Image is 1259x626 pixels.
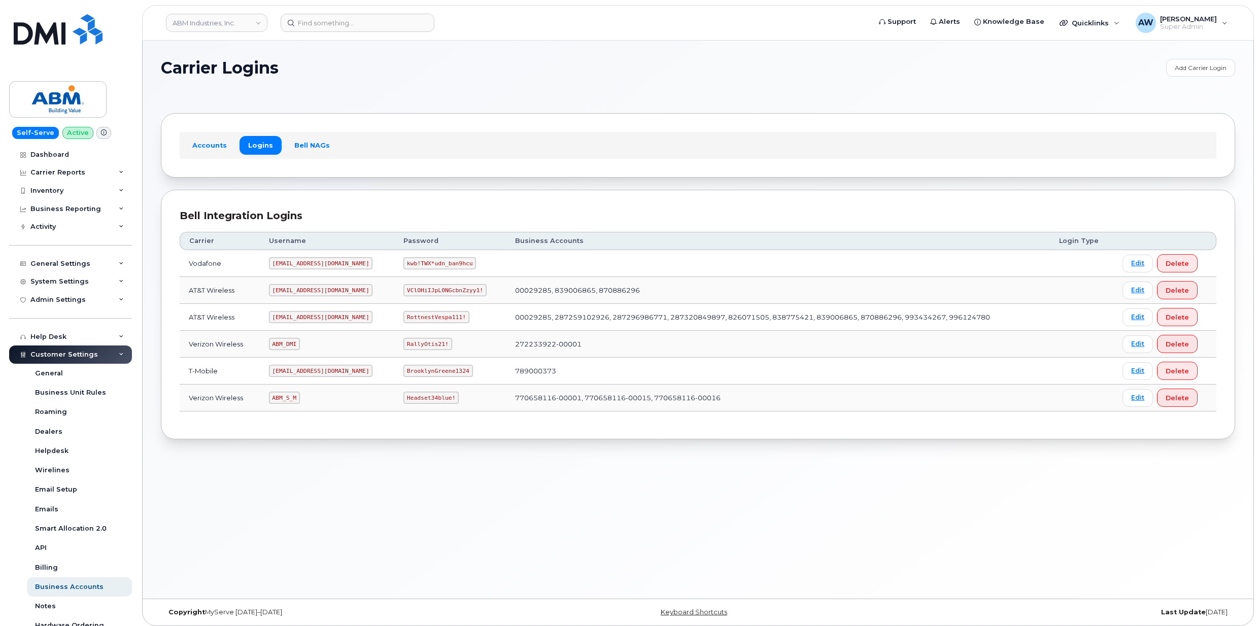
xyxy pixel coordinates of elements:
[240,136,282,154] a: Logins
[180,232,260,250] th: Carrier
[1166,312,1189,322] span: Delete
[269,338,300,350] code: ABM_DMI
[286,136,338,154] a: Bell NAGs
[1166,339,1189,349] span: Delete
[1122,335,1153,353] a: Edit
[1157,362,1198,380] button: Delete
[403,365,472,377] code: BrooklynGreene1324
[1122,362,1153,380] a: Edit
[1157,389,1198,407] button: Delete
[180,331,260,358] td: Verizon Wireless
[184,136,235,154] a: Accounts
[506,358,1049,385] td: 789000373
[269,365,373,377] code: [EMAIL_ADDRESS][DOMAIN_NAME]
[1166,259,1189,268] span: Delete
[1166,366,1189,376] span: Delete
[161,608,519,616] div: MyServe [DATE]–[DATE]
[403,392,459,404] code: Headset34blue!
[877,608,1235,616] div: [DATE]
[1157,254,1198,272] button: Delete
[1157,281,1198,299] button: Delete
[269,311,373,323] code: [EMAIL_ADDRESS][DOMAIN_NAME]
[403,257,476,269] code: kwb!TWX*udn_ban9hcu
[506,331,1049,358] td: 272233922-00001
[394,232,506,250] th: Password
[168,608,205,616] strong: Copyright
[269,257,373,269] code: [EMAIL_ADDRESS][DOMAIN_NAME]
[180,358,260,385] td: T-Mobile
[403,311,469,323] code: RottnestVespa111!
[180,277,260,304] td: AT&T Wireless
[161,59,279,77] span: Carrier Logins
[1161,608,1206,616] strong: Last Update
[403,338,452,350] code: RallyOtis21!
[1157,335,1198,353] button: Delete
[506,304,1049,331] td: 00029285, 287259102926, 287296986771, 287320849897, 826071505, 838775421, 839006865, 870886296, 9...
[506,385,1049,411] td: 770658116-00001, 770658116-00015, 770658116-00016
[180,385,260,411] td: Verizon Wireless
[1157,308,1198,326] button: Delete
[1122,389,1153,407] a: Edit
[506,232,1049,250] th: Business Accounts
[506,277,1049,304] td: 00029285, 839006865, 870886296
[260,232,394,250] th: Username
[180,208,1216,223] div: Bell Integration Logins
[1122,255,1153,272] a: Edit
[1122,308,1153,326] a: Edit
[180,250,260,277] td: Vodafone
[403,284,487,296] code: VClOHiIJpL0NGcbnZzyy1!
[1166,59,1235,77] a: Add Carrier Login
[1050,232,1114,250] th: Login Type
[661,608,727,616] a: Keyboard Shortcuts
[269,284,373,296] code: [EMAIL_ADDRESS][DOMAIN_NAME]
[1122,282,1153,299] a: Edit
[180,304,260,331] td: AT&T Wireless
[1166,393,1189,403] span: Delete
[1166,286,1189,295] span: Delete
[269,392,300,404] code: ABM_S_M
